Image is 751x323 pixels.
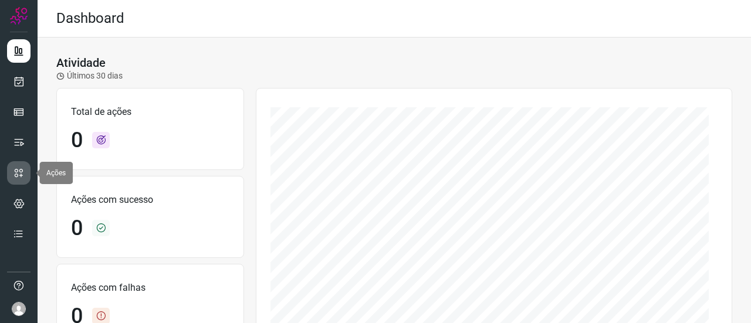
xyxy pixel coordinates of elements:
img: Logo [10,7,28,25]
span: Ações [46,169,66,177]
h3: Atividade [56,56,106,70]
h1: 0 [71,128,83,153]
p: Ações com falhas [71,281,229,295]
p: Últimos 30 dias [56,70,123,82]
p: Ações com sucesso [71,193,229,207]
h1: 0 [71,216,83,241]
img: avatar-user-boy.jpg [12,302,26,316]
p: Total de ações [71,105,229,119]
h2: Dashboard [56,10,124,27]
